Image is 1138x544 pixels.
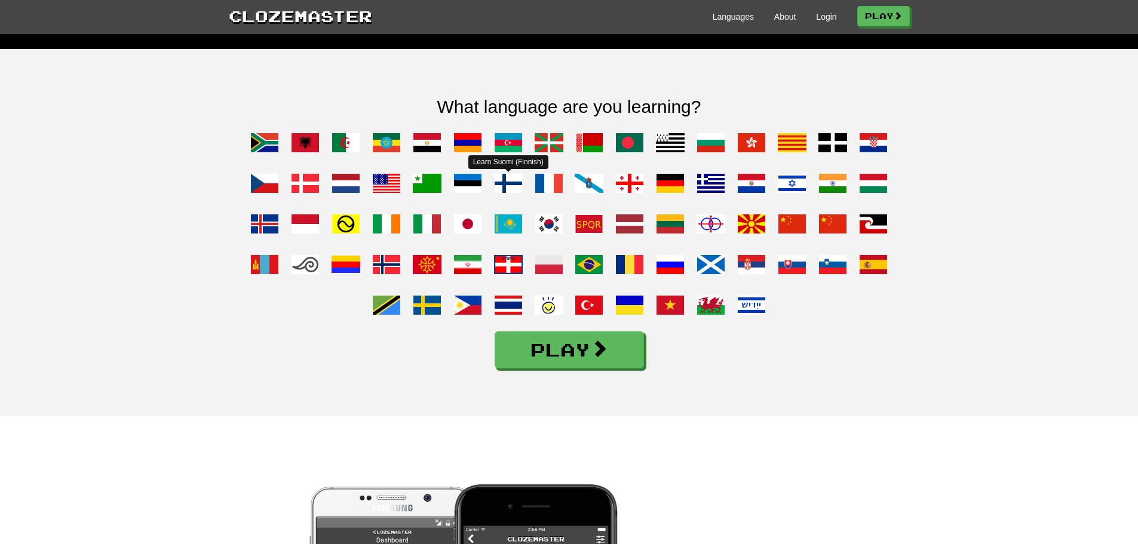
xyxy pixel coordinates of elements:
[468,155,548,169] div: Learn Suomi (Finnish)
[229,97,910,116] h2: What language are you learning?
[713,11,754,23] a: Languages
[857,6,910,26] a: Play
[774,11,796,23] a: About
[229,5,372,27] a: Clozemaster
[495,331,644,368] a: Play
[816,11,836,23] a: Login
